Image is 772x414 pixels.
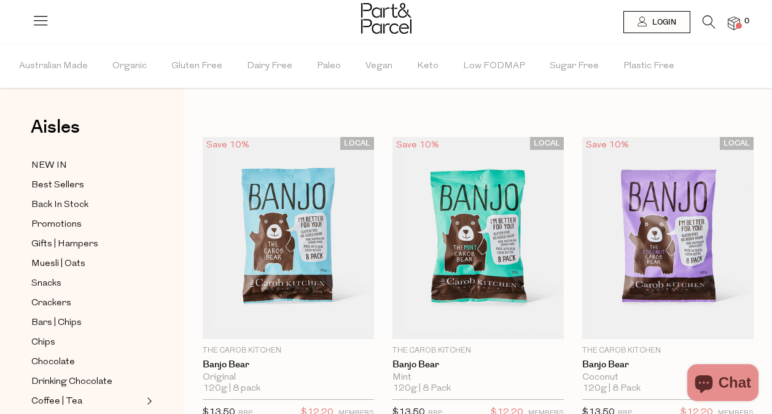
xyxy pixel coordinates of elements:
span: 0 [741,16,752,27]
span: Australian Made [19,45,88,88]
span: Gifts | Hampers [31,237,98,252]
div: Save 10% [582,137,633,154]
a: Bars | Chips [31,315,143,330]
a: Banjo Bear [392,359,564,370]
span: LOCAL [530,137,564,150]
span: Vegan [365,45,392,88]
img: Part&Parcel [361,3,411,34]
span: Keto [417,45,439,88]
a: Promotions [31,217,143,232]
a: NEW IN [31,158,143,173]
span: Back In Stock [31,198,88,213]
span: 120g | 8 Pack [392,383,451,394]
span: NEW IN [31,158,67,173]
span: LOCAL [340,137,374,150]
div: Original [203,372,374,383]
inbox-online-store-chat: Shopify online store chat [684,364,762,404]
div: Coconut [582,372,754,383]
div: Save 10% [392,137,443,154]
span: 120g | 8 pack [203,383,260,394]
a: Snacks [31,276,143,291]
span: LOCAL [720,137,754,150]
p: The Carob Kitchen [582,345,754,356]
div: Mint [392,372,564,383]
span: Gluten Free [171,45,222,88]
a: 0 [728,17,740,29]
span: Sugar Free [550,45,599,88]
span: Snacks [31,276,61,291]
img: Banjo Bear [582,137,754,339]
span: Muesli | Oats [31,257,85,271]
a: Coffee | Tea [31,394,143,409]
a: Chips [31,335,143,350]
a: Aisles [31,118,80,149]
a: Best Sellers [31,178,143,193]
span: Dairy Free [247,45,292,88]
a: Drinking Chocolate [31,374,143,389]
span: Promotions [31,217,82,232]
a: Muesli | Oats [31,256,143,271]
span: 120g | 8 Pack [582,383,641,394]
div: Save 10% [203,137,253,154]
p: The Carob Kitchen [392,345,564,356]
a: Back In Stock [31,197,143,213]
span: Coffee | Tea [31,394,82,409]
button: Expand/Collapse Coffee | Tea [144,394,152,408]
a: Gifts | Hampers [31,236,143,252]
a: Login [623,11,690,33]
p: The Carob Kitchen [203,345,374,356]
a: Banjo Bear [582,359,754,370]
span: Plastic Free [623,45,674,88]
span: Organic [112,45,147,88]
img: Banjo Bear [392,137,564,339]
span: Bars | Chips [31,316,82,330]
span: Chocolate [31,355,75,370]
span: Drinking Chocolate [31,375,112,389]
span: Aisles [31,114,80,141]
span: Low FODMAP [463,45,525,88]
a: Crackers [31,295,143,311]
span: Paleo [317,45,341,88]
span: Login [649,17,676,28]
span: Crackers [31,296,71,311]
a: Chocolate [31,354,143,370]
span: Chips [31,335,55,350]
span: Best Sellers [31,178,84,193]
img: Banjo Bear [203,137,374,339]
a: Banjo Bear [203,359,374,370]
